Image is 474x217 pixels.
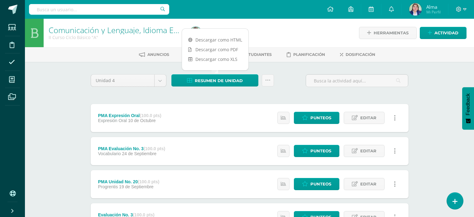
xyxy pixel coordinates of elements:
div: PMA Evaluación No. 3 [98,146,165,151]
a: Herramientas [359,27,417,39]
a: Punteos [294,145,339,157]
span: Punteos [310,145,331,157]
span: 24 de Septiembre [122,151,156,156]
span: Alma [426,4,441,10]
span: Planificación [293,52,325,57]
span: 19 de Septiembre [119,184,154,189]
span: Mi Perfil [426,9,441,15]
span: Vocabulario [98,151,121,156]
strong: (100.0 pts) [140,113,161,118]
a: Actividad [420,27,467,39]
a: Descargar como XLS [182,54,248,64]
a: Planificación [287,50,325,60]
span: Editar [360,145,376,157]
span: Editar [360,112,376,124]
div: PMA Unidad No. 20 [98,179,159,184]
a: Punteos [294,178,339,190]
input: Busca un usuario... [29,4,169,15]
strong: (100.0 pts) [144,146,165,151]
span: 10 de Octubre [128,118,156,123]
a: Estudiantes [234,50,272,60]
strong: (100.0 pts) [138,179,159,184]
a: Anuncios [139,50,169,60]
span: Estudiantes [243,52,272,57]
h1: Comunicación y Lenguaje, Idioma Español [49,26,182,34]
a: Resumen de unidad [171,74,258,86]
span: Editar [360,178,376,190]
a: Descargar como PDF [182,45,248,54]
span: Unidad 4 [96,75,150,86]
span: Dosificación [346,52,375,57]
span: Anuncios [147,52,169,57]
span: Punteos [310,178,331,190]
span: Resumen de unidad [195,75,243,86]
a: Descargar como HTML [182,35,248,45]
span: Herramientas [374,27,409,39]
button: Feedback - Mostrar encuesta [462,87,474,130]
a: Punteos [294,112,339,124]
a: Unidad 4 [91,75,166,86]
input: Busca la actividad aquí... [306,75,408,87]
img: 4ef993094213c5b03b2ee2ce6609450d.png [409,3,422,16]
div: PMA Expresión Oral [98,113,161,118]
span: Punteos [310,112,331,124]
a: Dosificación [340,50,375,60]
span: Actividad [434,27,458,39]
img: 4ef993094213c5b03b2ee2ce6609450d.png [189,27,202,39]
div: II Curso Ciclo Básico 'A' [49,34,182,40]
span: Expresión Oral [98,118,127,123]
a: Comunicación y Lenguaje, Idioma Español [49,25,197,35]
span: Feedback [465,93,471,115]
span: Progrentis [98,184,118,189]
